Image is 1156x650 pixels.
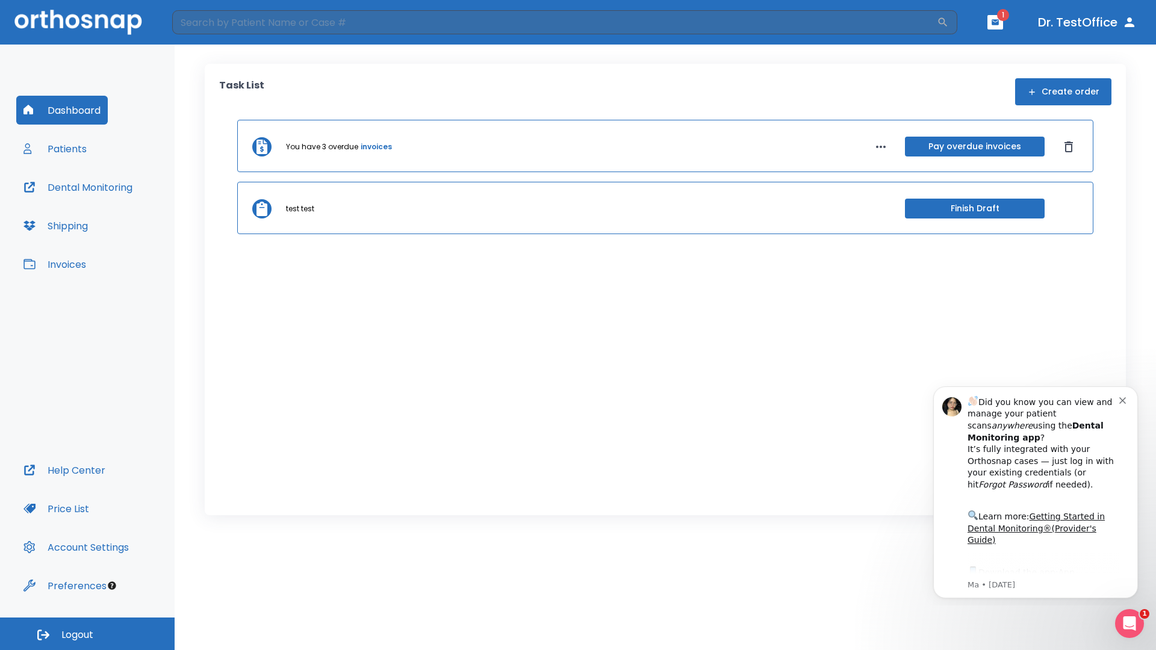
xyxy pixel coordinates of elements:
[61,628,93,642] span: Logout
[905,137,1045,156] button: Pay overdue invoices
[997,9,1009,21] span: 1
[16,571,114,600] button: Preferences
[52,192,160,214] a: App Store
[1115,609,1144,638] iframe: Intercom live chat
[1033,11,1142,33] button: Dr. TestOffice
[107,580,117,591] div: Tooltip anchor
[16,211,95,240] button: Shipping
[16,134,94,163] button: Patients
[286,141,358,152] p: You have 3 overdue
[915,376,1156,605] iframe: Intercom notifications message
[16,96,108,125] button: Dashboard
[172,10,937,34] input: Search by Patient Name or Case #
[16,494,96,523] button: Price List
[16,533,136,562] button: Account Settings
[52,204,204,215] p: Message from Ma, sent 7w ago
[52,189,204,250] div: Download the app: | ​ Let us know if you need help getting started!
[361,141,392,152] a: invoices
[14,10,142,34] img: Orthosnap
[219,78,264,105] p: Task List
[16,250,93,279] button: Invoices
[286,203,314,214] p: test test
[1059,137,1078,156] button: Dismiss
[204,19,214,28] button: Dismiss notification
[905,199,1045,218] button: Finish Draft
[1015,78,1111,105] button: Create order
[1140,609,1149,619] span: 1
[16,173,140,202] button: Dental Monitoring
[16,456,113,484] button: Help Center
